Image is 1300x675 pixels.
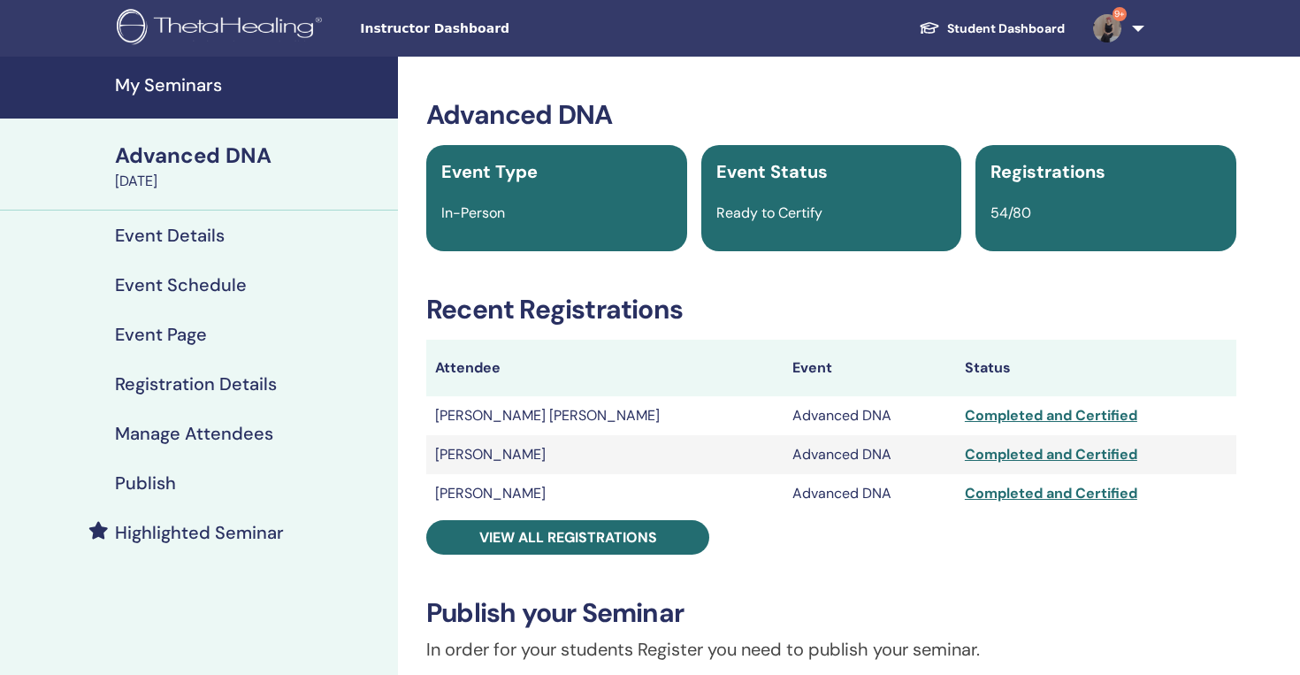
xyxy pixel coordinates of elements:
div: Completed and Certified [965,405,1227,426]
h3: Recent Registrations [426,294,1236,326]
td: [PERSON_NAME] [426,474,784,513]
th: Status [956,340,1236,396]
h4: Event Details [115,225,225,246]
h4: Manage Attendees [115,423,273,444]
td: Advanced DNA [784,396,956,435]
th: Event [784,340,956,396]
img: default.jpg [1093,14,1121,42]
span: Instructor Dashboard [360,19,625,38]
h4: Publish [115,472,176,494]
span: Event Status [716,160,828,183]
h4: My Seminars [115,74,387,96]
h4: Event Schedule [115,274,247,295]
span: In-Person [441,203,505,222]
span: View all registrations [479,528,657,547]
img: logo.png [117,9,328,49]
a: View all registrations [426,520,709,555]
span: Event Type [441,160,538,183]
h3: Advanced DNA [426,99,1236,131]
div: Completed and Certified [965,483,1227,504]
a: Advanced DNA[DATE] [104,141,398,192]
h4: Event Page [115,324,207,345]
img: graduation-cap-white.svg [919,20,940,35]
td: Advanced DNA [784,474,956,513]
div: [DATE] [115,171,387,192]
span: Registrations [990,160,1105,183]
h3: Publish your Seminar [426,597,1236,629]
div: Advanced DNA [115,141,387,171]
span: 9+ [1113,7,1127,21]
td: Advanced DNA [784,435,956,474]
p: In order for your students Register you need to publish your seminar. [426,636,1236,663]
span: Ready to Certify [716,203,822,222]
td: [PERSON_NAME] [426,435,784,474]
td: [PERSON_NAME] [PERSON_NAME] [426,396,784,435]
span: 54/80 [990,203,1031,222]
h4: Registration Details [115,373,277,395]
h4: Highlighted Seminar [115,522,284,543]
div: Completed and Certified [965,444,1227,465]
a: Student Dashboard [905,12,1079,45]
th: Attendee [426,340,784,396]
